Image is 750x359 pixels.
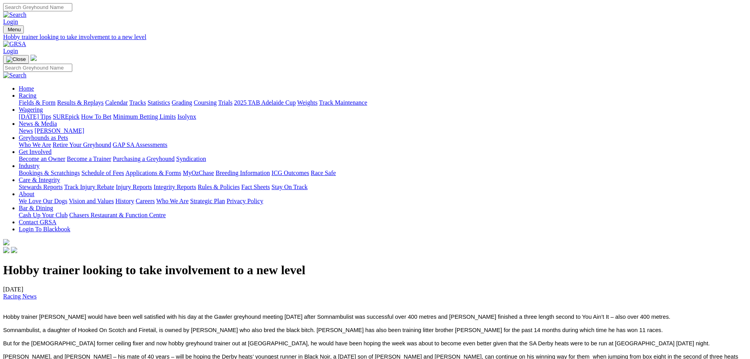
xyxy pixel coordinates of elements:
[216,170,270,176] a: Breeding Information
[241,184,270,190] a: Fact Sheets
[198,184,240,190] a: Rules & Policies
[3,34,747,41] a: Hobby trainer looking to take involvement to a new level
[19,205,53,211] a: Bar & Dining
[19,113,51,120] a: [DATE] Tips
[19,219,56,225] a: Contact GRSA
[69,212,166,218] a: Chasers Restaurant & Function Centre
[19,155,747,163] div: Get Involved
[311,170,336,176] a: Race Safe
[113,155,175,162] a: Purchasing a Greyhound
[19,141,747,148] div: Greyhounds as Pets
[19,184,62,190] a: Stewards Reports
[3,11,27,18] img: Search
[19,99,747,106] div: Racing
[11,247,17,253] img: twitter.svg
[19,170,80,176] a: Bookings & Scratchings
[113,113,176,120] a: Minimum Betting Limits
[297,99,318,106] a: Weights
[3,25,24,34] button: Toggle navigation
[3,41,26,48] img: GRSA
[19,198,67,204] a: We Love Our Dogs
[115,198,134,204] a: History
[3,55,29,64] button: Toggle navigation
[3,314,670,320] span: Hobby trainer [PERSON_NAME] would have been well satisfied with his day at the Gawler greyhound m...
[67,155,111,162] a: Become a Trainer
[3,18,18,25] a: Login
[81,113,112,120] a: How To Bet
[154,184,196,190] a: Integrity Reports
[19,170,747,177] div: Industry
[64,184,114,190] a: Track Injury Rebate
[177,113,196,120] a: Isolynx
[113,141,168,148] a: GAP SA Assessments
[19,148,52,155] a: Get Involved
[19,106,43,113] a: Wagering
[218,99,232,106] a: Trials
[6,56,26,63] img: Close
[172,99,192,106] a: Grading
[3,239,9,245] img: logo-grsa-white.png
[19,120,57,127] a: News & Media
[19,134,68,141] a: Greyhounds as Pets
[194,99,217,106] a: Coursing
[3,64,72,72] input: Search
[34,127,84,134] a: [PERSON_NAME]
[148,99,170,106] a: Statistics
[183,170,214,176] a: MyOzChase
[19,184,747,191] div: Care & Integrity
[3,293,37,300] a: Racing News
[19,127,747,134] div: News & Media
[19,92,36,99] a: Racing
[3,247,9,253] img: facebook.svg
[30,55,37,61] img: logo-grsa-white.png
[53,141,111,148] a: Retire Your Greyhound
[19,198,747,205] div: About
[156,198,189,204] a: Who We Are
[19,163,39,169] a: Industry
[227,198,263,204] a: Privacy Policy
[19,226,70,232] a: Login To Blackbook
[19,212,747,219] div: Bar & Dining
[125,170,181,176] a: Applications & Forms
[19,85,34,92] a: Home
[81,170,124,176] a: Schedule of Fees
[3,48,18,54] a: Login
[19,212,68,218] a: Cash Up Your Club
[234,99,296,106] a: 2025 TAB Adelaide Cup
[190,198,225,204] a: Strategic Plan
[19,113,747,120] div: Wagering
[271,184,307,190] a: Stay On Track
[136,198,155,204] a: Careers
[19,141,51,148] a: Who We Are
[19,127,33,134] a: News
[8,27,21,32] span: Menu
[3,72,27,79] img: Search
[319,99,367,106] a: Track Maintenance
[3,340,710,346] span: But for the [DEMOGRAPHIC_DATA] former ceiling fixer and now hobby greyhound trainer out at [GEOGR...
[176,155,206,162] a: Syndication
[19,99,55,106] a: Fields & Form
[57,99,104,106] a: Results & Replays
[129,99,146,106] a: Tracks
[19,191,34,197] a: About
[69,198,114,204] a: Vision and Values
[271,170,309,176] a: ICG Outcomes
[19,155,65,162] a: Become an Owner
[3,327,663,333] span: Somnambulist, a daughter of Hooked On Scotch and Firetail, is owned by [PERSON_NAME] who also bre...
[105,99,128,106] a: Calendar
[3,3,72,11] input: Search
[3,286,37,300] span: [DATE]
[53,113,79,120] a: SUREpick
[116,184,152,190] a: Injury Reports
[19,177,60,183] a: Care & Integrity
[3,263,747,277] h1: Hobby trainer looking to take involvement to a new level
